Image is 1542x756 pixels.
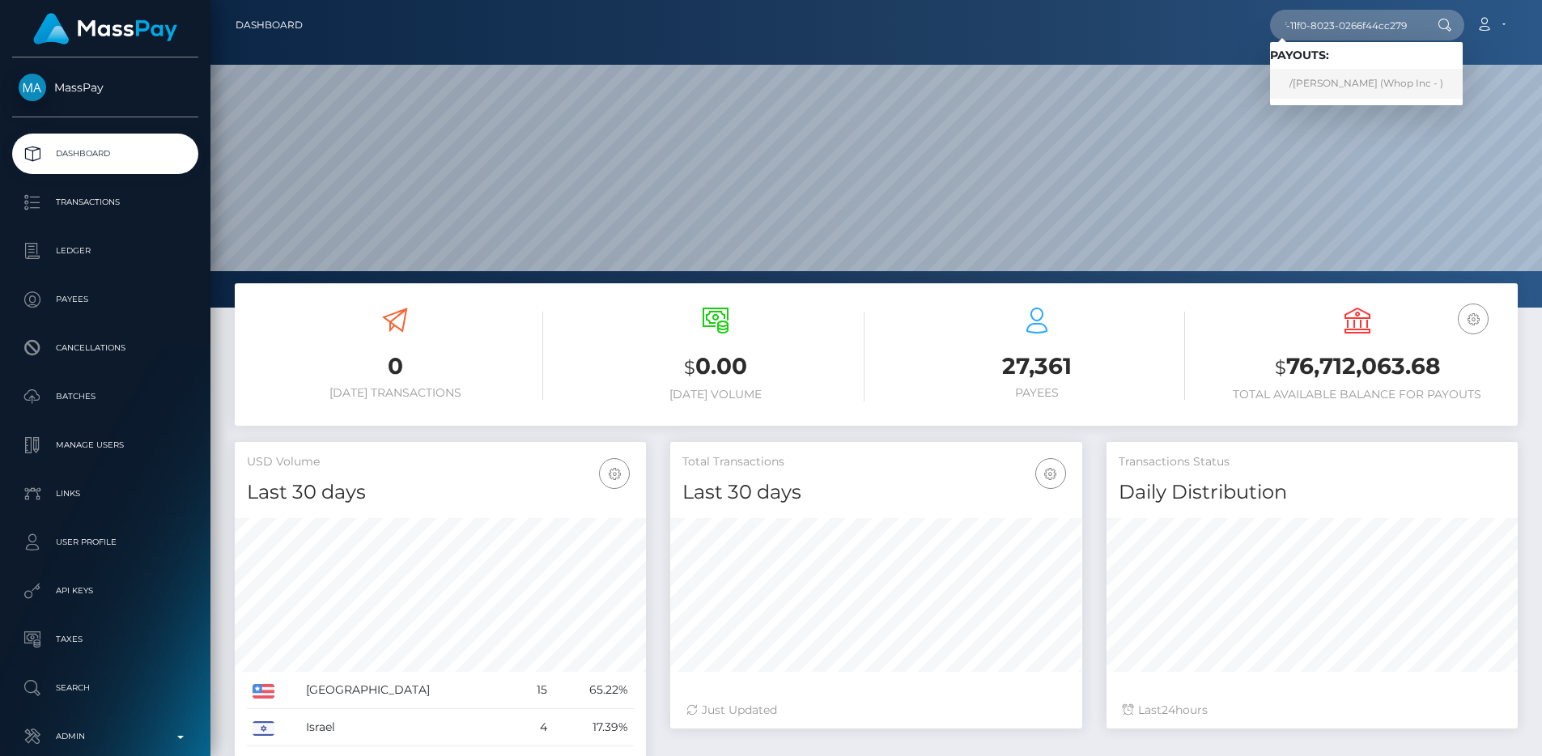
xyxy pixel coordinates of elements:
td: [GEOGRAPHIC_DATA] [300,672,518,709]
td: 17.39% [553,709,634,746]
p: Taxes [19,627,192,652]
p: Ledger [19,239,192,263]
small: $ [684,356,695,379]
p: Cancellations [19,336,192,360]
p: Search [19,676,192,700]
p: User Profile [19,530,192,554]
p: Admin [19,724,192,749]
h3: 0 [247,350,543,382]
a: API Keys [12,571,198,611]
p: Payees [19,287,192,312]
a: Search [12,668,198,708]
img: US.png [253,684,274,699]
a: Transactions [12,182,198,223]
td: 15 [518,672,553,709]
td: 65.22% [553,672,634,709]
h3: 76,712,063.68 [1209,350,1506,384]
div: Just Updated [686,702,1065,719]
h3: 27,361 [889,350,1185,382]
span: MassPay [12,80,198,95]
a: Taxes [12,619,198,660]
td: 4 [518,709,553,746]
h3: 0.00 [567,350,864,384]
small: $ [1275,356,1286,379]
h4: Daily Distribution [1119,478,1506,507]
p: API Keys [19,579,192,603]
h6: [DATE] Volume [567,388,864,401]
h5: Total Transactions [682,454,1069,470]
input: Search... [1270,10,1422,40]
td: Israel [300,709,518,746]
span: 24 [1162,703,1175,717]
a: Batches [12,376,198,417]
a: Dashboard [12,134,198,174]
p: Batches [19,384,192,409]
a: Dashboard [236,8,303,42]
a: Manage Users [12,425,198,465]
p: Transactions [19,190,192,214]
div: Last hours [1123,702,1502,719]
img: MassPay [19,74,46,101]
p: Manage Users [19,433,192,457]
a: User Profile [12,522,198,563]
h4: Last 30 days [682,478,1069,507]
img: MassPay Logo [33,13,177,45]
h4: Last 30 days [247,478,634,507]
a: Payees [12,279,198,320]
img: IL.png [253,721,274,736]
a: Cancellations [12,328,198,368]
h6: [DATE] Transactions [247,386,543,400]
a: Links [12,474,198,514]
p: Links [19,482,192,506]
h5: Transactions Status [1119,454,1506,470]
p: Dashboard [19,142,192,166]
h6: Total Available Balance for Payouts [1209,388,1506,401]
h5: USD Volume [247,454,634,470]
h6: Payees [889,386,1185,400]
a: /[PERSON_NAME] (Whop Inc - ) [1270,69,1463,99]
a: Ledger [12,231,198,271]
h6: Payouts: [1270,49,1463,62]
